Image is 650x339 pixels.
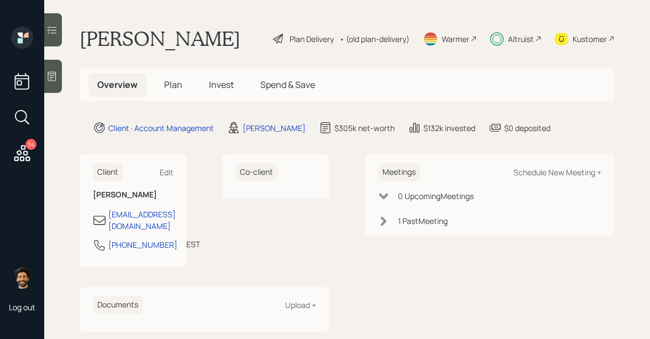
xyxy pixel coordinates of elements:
h6: [PERSON_NAME] [93,190,174,200]
h6: Documents [93,296,143,314]
div: 0 Upcoming Meeting s [398,190,474,202]
div: 34 [25,139,36,150]
div: Altruist [508,33,534,45]
h6: Co-client [235,163,277,181]
div: • (old plan-delivery) [339,33,410,45]
div: Upload + [285,300,316,310]
span: Plan [164,79,182,91]
div: Warmer [442,33,469,45]
div: Plan Delivery [290,33,334,45]
div: EST [186,238,200,250]
div: [PHONE_NUMBER] [108,239,177,251]
h6: Client [93,163,123,181]
div: Client · Account Management [108,122,214,134]
div: Log out [9,302,35,312]
h1: [PERSON_NAME] [80,27,240,51]
div: $132k invested [423,122,475,134]
span: Overview [97,79,138,91]
div: [PERSON_NAME] [243,122,306,134]
h6: Meetings [378,163,420,181]
div: Schedule New Meeting + [513,167,601,178]
img: eric-schwartz-headshot.png [11,267,33,289]
div: Kustomer [573,33,607,45]
div: Edit [160,167,174,178]
span: Invest [209,79,234,91]
div: [EMAIL_ADDRESS][DOMAIN_NAME] [108,208,176,232]
div: $0 deposited [504,122,551,134]
span: Spend & Save [260,79,315,91]
div: 1 Past Meeting [398,215,448,227]
div: $305k net-worth [334,122,395,134]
